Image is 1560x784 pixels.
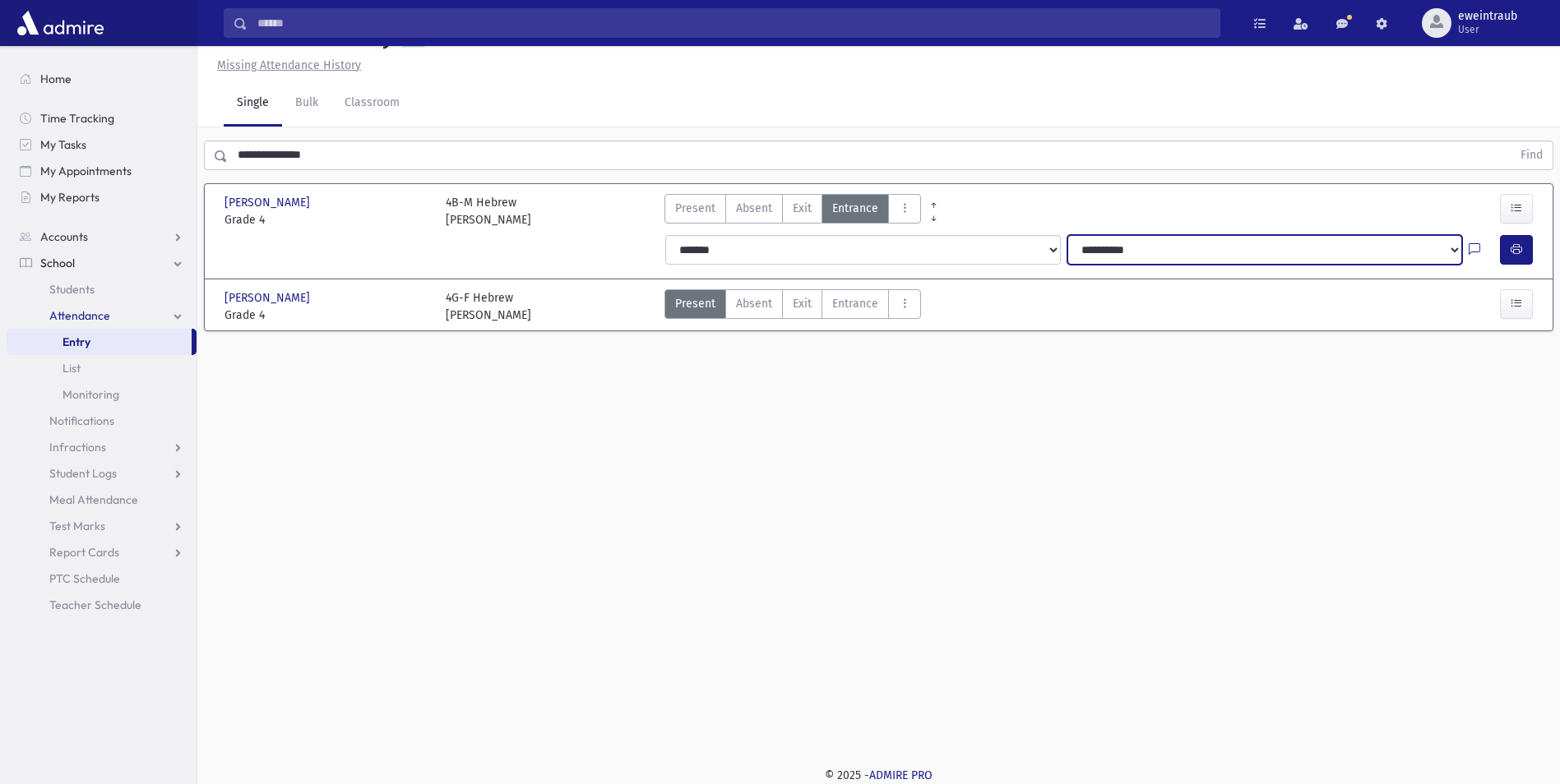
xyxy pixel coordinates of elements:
a: My Tasks [7,131,197,158]
span: Absent [736,200,772,217]
span: Teacher Schedule [49,597,141,612]
a: Accounts [7,224,197,250]
span: Time Tracking [40,111,114,126]
span: Exit [793,200,812,217]
span: Attendance [49,308,110,323]
span: My Reports [40,190,100,205]
span: Test Marks [49,519,105,533]
span: Entry [62,334,90,349]
span: PTC Schedule [49,571,120,586]
a: Monitoring [7,381,197,408]
span: Report Cards [49,545,119,560]
span: Accounts [40,229,88,244]
a: Notifications [7,408,197,434]
span: Present [675,200,715,217]
span: School [40,256,75,270]
button: Find [1511,141,1553,169]
img: AdmirePro [13,7,108,39]
a: My Reports [7,184,197,210]
span: Infractions [49,440,106,454]
a: Classroom [331,81,413,127]
a: My Appointments [7,158,197,184]
a: Infractions [7,434,197,460]
a: Meal Attendance [7,487,197,513]
span: Absent [736,295,772,312]
span: Student Logs [49,466,117,481]
span: User [1458,23,1517,36]
div: 4G-F Hebrew [PERSON_NAME] [446,289,531,324]
a: List [7,355,197,381]
span: List [62,361,81,376]
a: Missing Attendance History [211,58,361,72]
div: © 2025 - [224,767,1534,784]
div: 4B-M Hebrew [PERSON_NAME] [446,194,531,228]
a: Student Logs [7,460,197,487]
input: Search [248,8,1220,38]
span: My Tasks [40,137,86,152]
a: Report Cards [7,539,197,565]
div: AttTypes [664,289,921,324]
a: Test Marks [7,513,197,539]
span: eweintraub [1458,10,1517,23]
span: Grade 4 [225,211,429,228]
a: Single [224,81,282,127]
a: Entry [7,329,192,355]
u: Missing Attendance History [217,58,361,72]
span: Monitoring [62,387,119,402]
a: Students [7,276,197,302]
span: [PERSON_NAME] [225,289,313,307]
a: Bulk [282,81,331,127]
span: Present [675,295,715,312]
span: Entrance [832,295,878,312]
a: Home [7,66,197,92]
a: Attendance [7,302,197,329]
div: AttTypes [664,194,921,228]
span: My Appointments [40,164,132,178]
span: Students [49,282,95,297]
span: Grade 4 [225,307,429,324]
span: [PERSON_NAME] [225,194,313,211]
a: School [7,250,197,276]
a: Time Tracking [7,105,197,131]
span: Entrance [832,200,878,217]
a: Teacher Schedule [7,592,197,618]
span: Home [40,71,72,86]
span: Notifications [49,413,114,428]
span: Exit [793,295,812,312]
span: Meal Attendance [49,492,138,507]
a: PTC Schedule [7,565,197,592]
